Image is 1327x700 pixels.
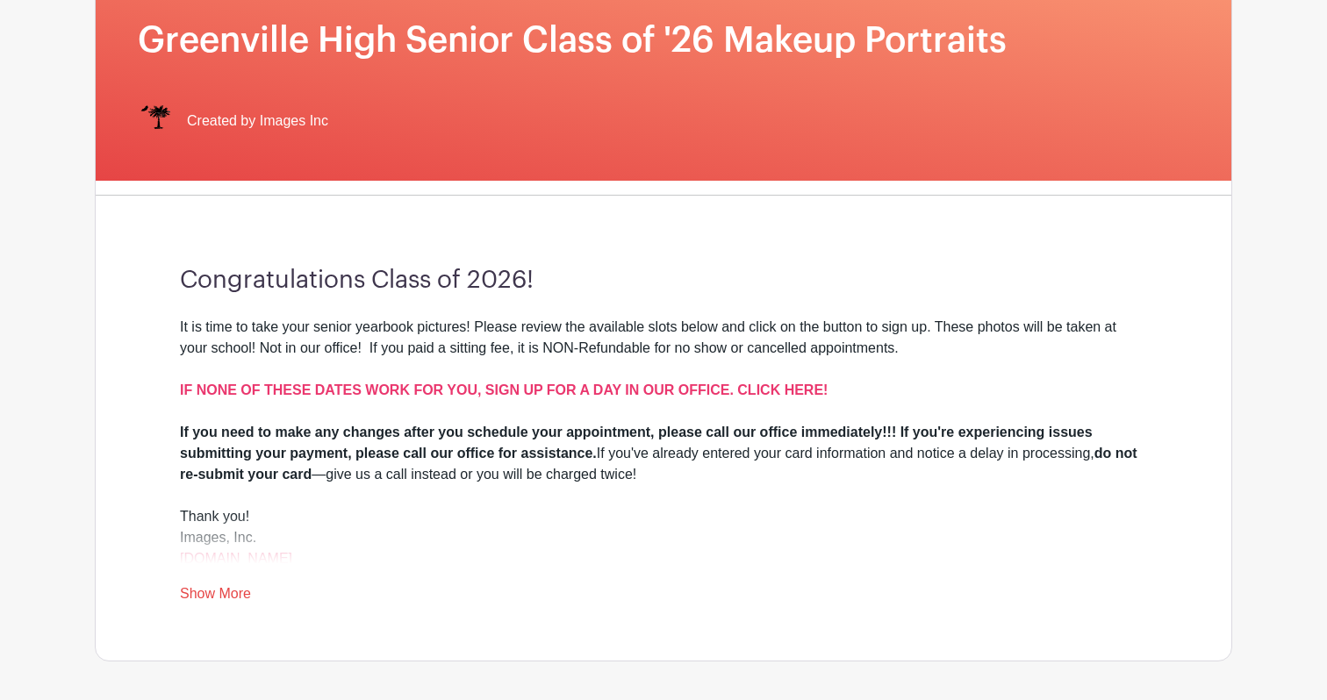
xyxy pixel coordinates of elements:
[180,551,292,566] a: [DOMAIN_NAME]
[180,425,1093,461] strong: If you need to make any changes after you schedule your appointment, please call our office immed...
[180,422,1147,485] div: If you've already entered your card information and notice a delay in processing, —give us a call...
[180,446,1137,482] strong: do not re-submit your card
[138,104,173,139] img: IMAGES%20logo%20transparenT%20PNG%20s.png
[180,527,1147,569] div: Images, Inc.
[187,111,328,132] span: Created by Images Inc
[180,506,1147,527] div: Thank you!
[180,266,1147,296] h3: Congratulations Class of 2026!
[138,19,1189,61] h1: Greenville High Senior Class of '26 Makeup Portraits
[180,317,1147,422] div: It is time to take your senior yearbook pictures! Please review the available slots below and cli...
[180,382,828,397] a: IF NONE OF THESE DATES WORK FOR YOU, SIGN UP FOR A DAY IN OUR OFFICE. CLICK HERE!
[180,586,251,608] a: Show More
